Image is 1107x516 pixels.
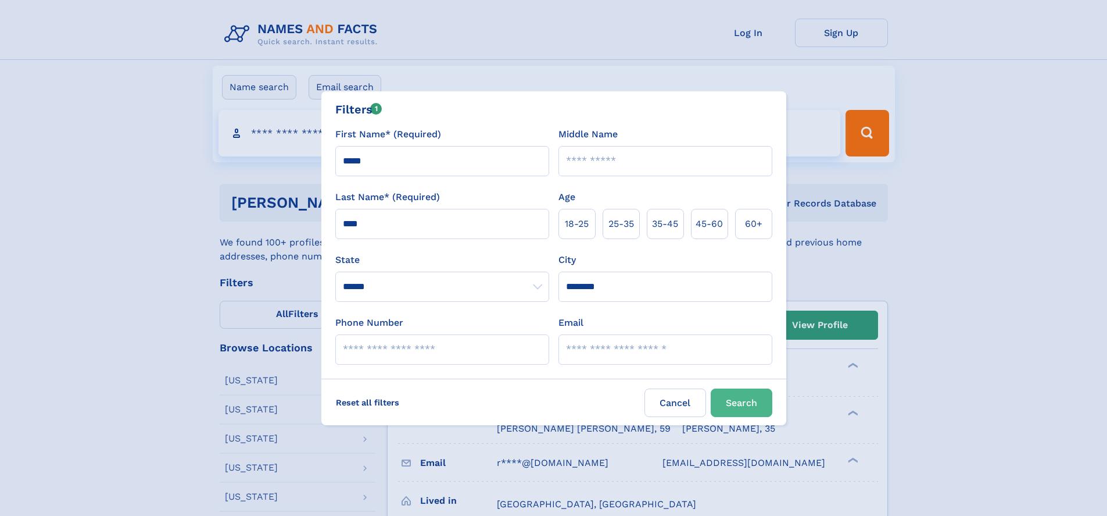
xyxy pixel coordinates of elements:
[335,253,549,267] label: State
[335,316,403,330] label: Phone Number
[558,190,575,204] label: Age
[711,389,772,417] button: Search
[558,316,583,330] label: Email
[558,127,618,141] label: Middle Name
[335,127,441,141] label: First Name* (Required)
[335,190,440,204] label: Last Name* (Required)
[565,217,589,231] span: 18‑25
[335,101,382,118] div: Filters
[558,253,576,267] label: City
[608,217,634,231] span: 25‑35
[328,389,407,417] label: Reset all filters
[696,217,723,231] span: 45‑60
[644,389,706,417] label: Cancel
[745,217,762,231] span: 60+
[652,217,678,231] span: 35‑45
